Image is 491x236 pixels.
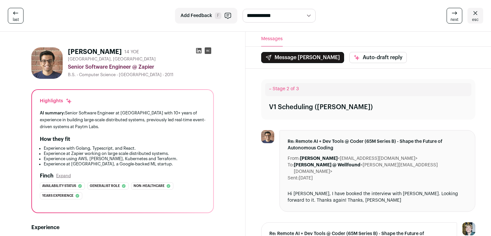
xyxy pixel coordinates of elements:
[467,8,483,24] a: esc
[134,183,165,189] span: Non-healthcare
[31,224,214,231] h2: Experience
[124,49,139,55] div: 14 YOE
[44,151,205,156] li: Experience at Zapier working on large scale distributed systems.
[42,193,73,199] span: Years experience
[288,155,300,162] dt: From:
[44,161,205,167] li: Experience at [GEOGRAPHIC_DATA], a Google-backed ML startup.
[175,8,237,24] button: Add Feedback F
[44,156,205,161] li: Experience using AWS, [PERSON_NAME], Kubernetes and Terraform.
[31,47,63,79] img: f9d7f162ef401a0cb4e6837c20f0dc7a7c4cdaa9e74742d1f949fdae14b2232e.jpg
[44,146,205,151] li: Experience with Golang, Typescript, and React.
[42,183,76,189] span: Availability status
[294,162,467,175] dd: <[PERSON_NAME][EMAIL_ADDRESS][DOMAIN_NAME]>
[8,8,24,24] a: last
[462,222,475,235] img: 6494470-medium_jpg
[40,110,205,130] div: Senior Software Engineer at [GEOGRAPHIC_DATA] with 10+ years of experience in building large-scal...
[472,17,479,22] span: esc
[181,12,212,19] span: Add Feedback
[288,191,467,204] div: Hi [PERSON_NAME], I have booked the interview with [PERSON_NAME]. Looking forward to it. Thanks a...
[215,12,221,19] span: F
[40,98,72,104] div: Highlights
[300,155,418,162] dd: <[EMAIL_ADDRESS][DOMAIN_NAME]>
[300,156,338,161] b: [PERSON_NAME]
[68,57,156,62] span: [GEOGRAPHIC_DATA], [GEOGRAPHIC_DATA]
[13,17,19,22] span: last
[90,183,120,189] span: Generalist role
[40,111,65,115] span: AI summary:
[68,47,122,57] h1: [PERSON_NAME]
[261,130,274,143] img: f9d7f162ef401a0cb4e6837c20f0dc7a7c4cdaa9e74742d1f949fdae14b2232e.jpg
[451,17,458,22] span: next
[273,87,299,91] span: Stage 2 of 3
[261,32,283,46] button: Messages
[68,72,214,77] div: B.S. - Computer Science - [GEOGRAPHIC_DATA] - 2011
[56,173,71,178] button: Expand
[299,175,313,181] dd: [DATE]
[269,87,271,91] span: –
[269,103,373,112] div: V1 Scheduling ([PERSON_NAME])
[288,162,294,175] dt: To:
[40,172,54,180] h2: Finch
[68,63,214,71] div: Senior Software Engineer @ Zapier
[288,175,299,181] dt: Sent:
[40,135,70,143] h2: How they fit
[261,52,344,63] button: Message [PERSON_NAME]
[288,138,467,151] span: Re: Remote AI + Dev Tools @ Coder (65M Series B) - Shape the Future of Autonomous Coding
[349,52,407,63] button: Auto-draft reply
[447,8,462,24] a: next
[294,163,360,167] b: [PERSON_NAME] @ Wellfound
